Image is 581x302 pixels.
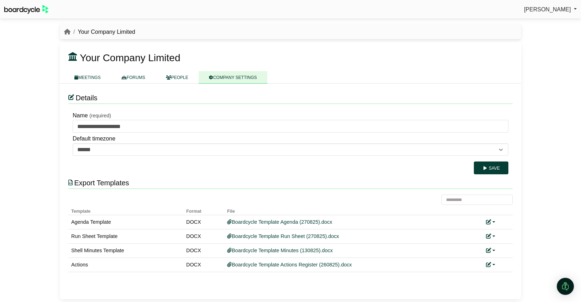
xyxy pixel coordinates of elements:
[224,205,483,215] th: File
[75,94,97,102] span: Details
[227,233,339,239] a: Boardcycle Template Run Sheet (270825).docx
[68,244,183,258] td: Shell Minutes Template
[68,205,183,215] th: Template
[111,71,156,84] a: FORUMS
[183,229,224,244] td: DOCX
[524,5,577,14] a: [PERSON_NAME]
[227,219,332,225] a: Boardcycle Template Agenda (270825).docx
[80,52,180,63] span: Your Company Limited
[156,71,199,84] a: PEOPLE
[74,179,129,187] span: Export Templates
[64,27,135,37] nav: breadcrumb
[68,229,183,244] td: Run Sheet Template
[89,113,111,118] small: (required)
[68,258,183,272] td: Actions
[557,278,574,295] div: Open Intercom Messenger
[73,134,115,143] label: Default timezone
[199,71,267,84] a: COMPANY SETTINGS
[474,161,508,174] button: Save
[183,215,224,229] td: DOCX
[524,6,571,12] span: [PERSON_NAME]
[68,215,183,229] td: Agenda Template
[4,5,48,14] img: BoardcycleBlackGreen-aaafeed430059cb809a45853b8cf6d952af9d84e6e89e1f1685b34bfd5cb7d64.svg
[227,248,333,253] a: Boardcycle Template Minutes (130825).docx
[183,258,224,272] td: DOCX
[73,111,88,120] label: Name
[183,205,224,215] th: Format
[70,27,135,37] li: Your Company Limited
[183,244,224,258] td: DOCX
[227,262,352,267] a: Boardcycle Template Actions Register (260825).docx
[64,71,111,84] a: MEETINGS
